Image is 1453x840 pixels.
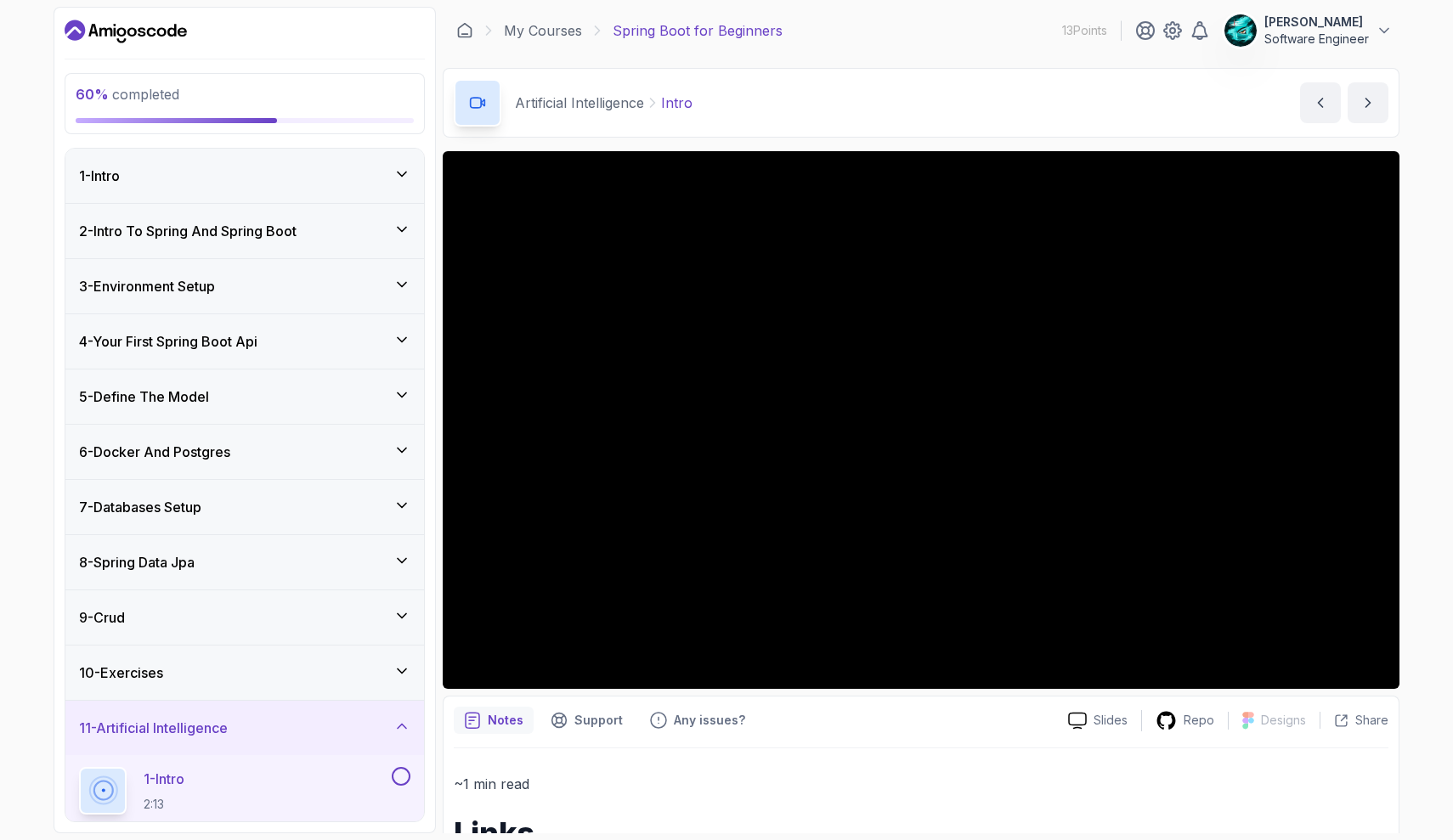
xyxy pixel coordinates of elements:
p: Software Engineer [1264,31,1369,48]
p: Notes [488,712,523,729]
p: Repo [1184,712,1214,729]
button: 5-Define The Model [65,369,424,424]
button: next content [1348,82,1388,123]
h3: 6 - Docker And Postgres [79,442,230,462]
a: My Courses [504,20,582,41]
p: Artificial Intelligence [515,93,644,113]
button: 1-Intro [65,149,424,203]
iframe: 1 - Intro [443,151,1399,689]
h3: 5 - Define The Model [79,386,209,407]
img: user profile image [1224,14,1257,47]
a: Dashboard [65,18,187,45]
button: 2-Intro To Spring And Spring Boot [65,204,424,258]
p: 13 Points [1062,22,1107,39]
button: notes button [454,707,534,734]
button: 4-Your First Spring Boot Api [65,314,424,369]
a: Repo [1142,710,1228,731]
p: 1 - Intro [144,769,184,789]
button: 8-Spring Data Jpa [65,535,424,589]
h3: 1 - Intro [79,166,120,186]
h3: 11 - Artificial Intelligence [79,718,228,738]
span: 60 % [76,86,109,103]
p: Intro [661,93,693,113]
a: Slides [1054,712,1141,730]
button: previous content [1300,82,1341,123]
p: Spring Boot for Beginners [613,20,783,41]
a: Dashboard [456,22,473,39]
p: Support [574,712,623,729]
h3: 8 - Spring Data Jpa [79,552,195,572]
h3: 4 - Your First Spring Boot Api [79,331,257,352]
h3: 10 - Exercises [79,662,163,683]
button: 3-Environment Setup [65,259,424,313]
button: Share [1320,712,1388,729]
p: Designs [1261,712,1306,729]
button: 9-Crud [65,590,424,645]
h3: 7 - Databases Setup [79,497,201,517]
button: user profile image[PERSON_NAME]Software Engineer [1224,14,1393,48]
h3: 2 - Intro To Spring And Spring Boot [79,221,297,241]
p: Slides [1094,712,1128,729]
button: 6-Docker And Postgres [65,425,424,479]
p: ~1 min read [454,772,1388,796]
p: Any issues? [674,712,745,729]
button: 7-Databases Setup [65,480,424,534]
p: 2:13 [144,796,184,813]
button: 10-Exercises [65,646,424,700]
h3: 9 - Crud [79,607,125,628]
button: Feedback button [640,707,755,734]
p: Share [1355,712,1388,729]
h3: 3 - Environment Setup [79,276,215,296]
span: completed [76,86,179,103]
p: [PERSON_NAME] [1264,14,1369,31]
button: 11-Artificial Intelligence [65,701,424,755]
button: 1-Intro2:13 [79,767,410,815]
button: Support button [540,707,633,734]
